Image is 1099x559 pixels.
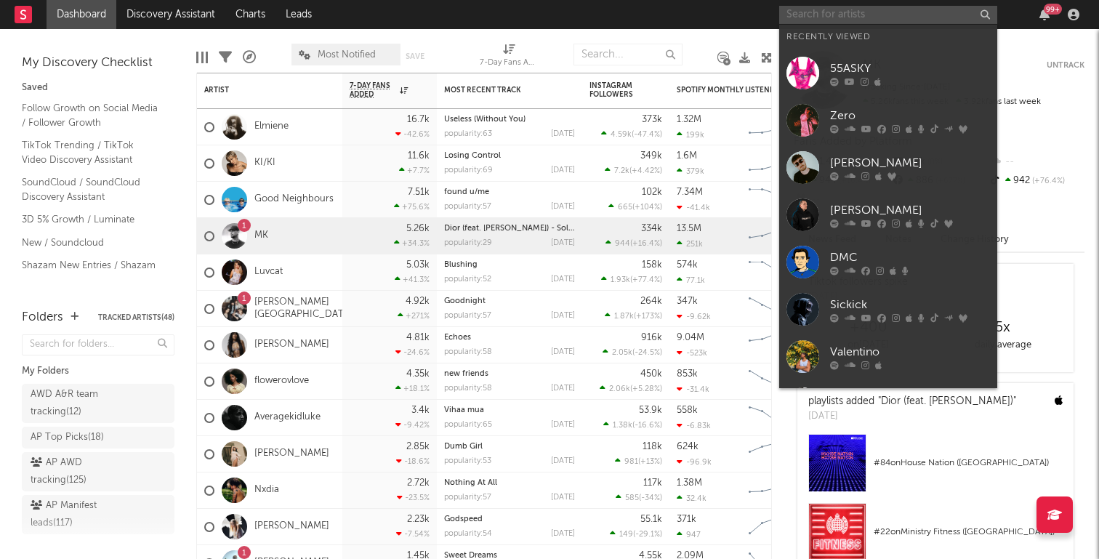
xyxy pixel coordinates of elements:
a: new friends [444,370,488,378]
a: JKAY [779,380,997,427]
div: DMC [830,249,990,266]
div: Losing Control [444,152,575,160]
a: Zero [779,97,997,144]
a: [PERSON_NAME] [254,448,329,460]
div: -96.9k [677,457,712,467]
div: Nothing At All [444,479,575,487]
div: ( ) [601,129,662,139]
div: Echoes [444,334,575,342]
a: Top 50/100 Viral / Spotify/Apple Discovery Assistant [22,281,160,325]
a: Dumb Girl [444,443,483,451]
span: 1.38k [613,422,632,430]
svg: Chart title [742,327,808,363]
div: 916k [641,333,662,342]
a: Shazam New Entries / Shazam [22,257,160,273]
div: 7-Day Fans Added (7-Day Fans Added) [480,36,538,79]
button: Save [406,52,424,60]
a: Averagekidluke [254,411,321,424]
div: popularity: 52 [444,276,491,283]
svg: Chart title [742,400,808,436]
div: ( ) [603,347,662,357]
a: Nothing At All [444,479,497,487]
div: Sickick [830,296,990,313]
button: Tracked Artists(48) [98,314,174,321]
button: Untrack [1047,58,1084,73]
div: 5 x [935,319,1070,337]
span: 2.05k [612,349,632,357]
div: -6.83k [677,421,711,430]
div: AP AWD tracking ( 125 ) [31,454,133,489]
div: [DATE] [551,312,575,320]
input: Search for artists [779,6,997,24]
span: 665 [618,204,632,212]
div: 942 [988,172,1084,190]
div: 373k [642,115,662,124]
div: popularity: 63 [444,130,492,138]
svg: Chart title [742,218,808,254]
a: Follow Growth on Social Media / Follower Growth [22,100,160,130]
a: SoundCloud / SoundCloud Discovery Assistant [22,174,160,204]
a: Nxdia [254,484,279,496]
div: 4.81k [406,333,430,342]
div: Recently Viewed [786,28,990,46]
div: popularity: 54 [444,530,492,538]
div: AWD A&R team tracking ( 12 ) [31,386,133,421]
a: Valentino [779,333,997,380]
div: -42.6 % [395,129,430,139]
span: -16.6 % [635,422,660,430]
div: My Discovery Checklist [22,55,174,72]
div: Blushing [444,261,575,269]
svg: Chart title [742,182,808,218]
div: 99 + [1044,4,1062,15]
div: 853k [677,369,698,379]
div: 55ASKY [830,60,990,77]
div: 102k [642,188,662,197]
a: [PERSON_NAME] [779,191,997,238]
a: TikTok Trending / TikTok Video Discovery Assistant [22,137,160,167]
svg: Chart title [742,509,808,545]
div: 16.7k [407,115,430,124]
div: AP Top Picks ( 18 ) [31,429,104,446]
div: found u/me [444,188,575,196]
svg: Chart title [742,291,808,327]
span: 1.87k [614,313,634,321]
div: 2.72k [407,478,430,488]
a: AP Top Picks(18) [22,427,174,449]
div: Filters [219,36,232,79]
div: 117k [643,478,662,488]
div: ( ) [605,311,662,321]
a: MK [254,230,268,242]
div: popularity: 65 [444,421,492,429]
div: 7.34M [677,188,703,197]
div: 264k [640,297,662,306]
div: 379k [677,166,704,176]
div: +75.6 % [394,202,430,212]
span: +104 % [635,204,660,212]
div: popularity: 29 [444,239,492,247]
div: 334k [641,224,662,233]
div: Valentino [830,343,990,361]
div: Vihaa mua [444,406,575,414]
div: [DATE] [551,239,575,247]
span: +13 % [640,458,660,466]
div: 574k [677,260,698,270]
div: -- [988,153,1084,172]
a: flowerovlove [254,375,309,387]
div: popularity: 57 [444,312,491,320]
div: 32.4k [677,494,706,503]
div: 1.38M [677,478,702,488]
div: popularity: 57 [444,494,491,502]
div: 2.23k [407,515,430,524]
div: # 22 on Ministry Fitness ([GEOGRAPHIC_DATA]) [874,523,1063,541]
div: ( ) [600,384,662,393]
div: ( ) [603,420,662,430]
div: 9.04M [677,333,704,342]
div: [DATE] [551,494,575,502]
div: 947 [677,530,701,539]
a: Godspeed [444,515,483,523]
div: 371k [677,515,696,524]
div: 77.1k [677,276,705,285]
div: new friends [444,370,575,378]
div: 118k [643,442,662,451]
div: 11.6k [408,151,430,161]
